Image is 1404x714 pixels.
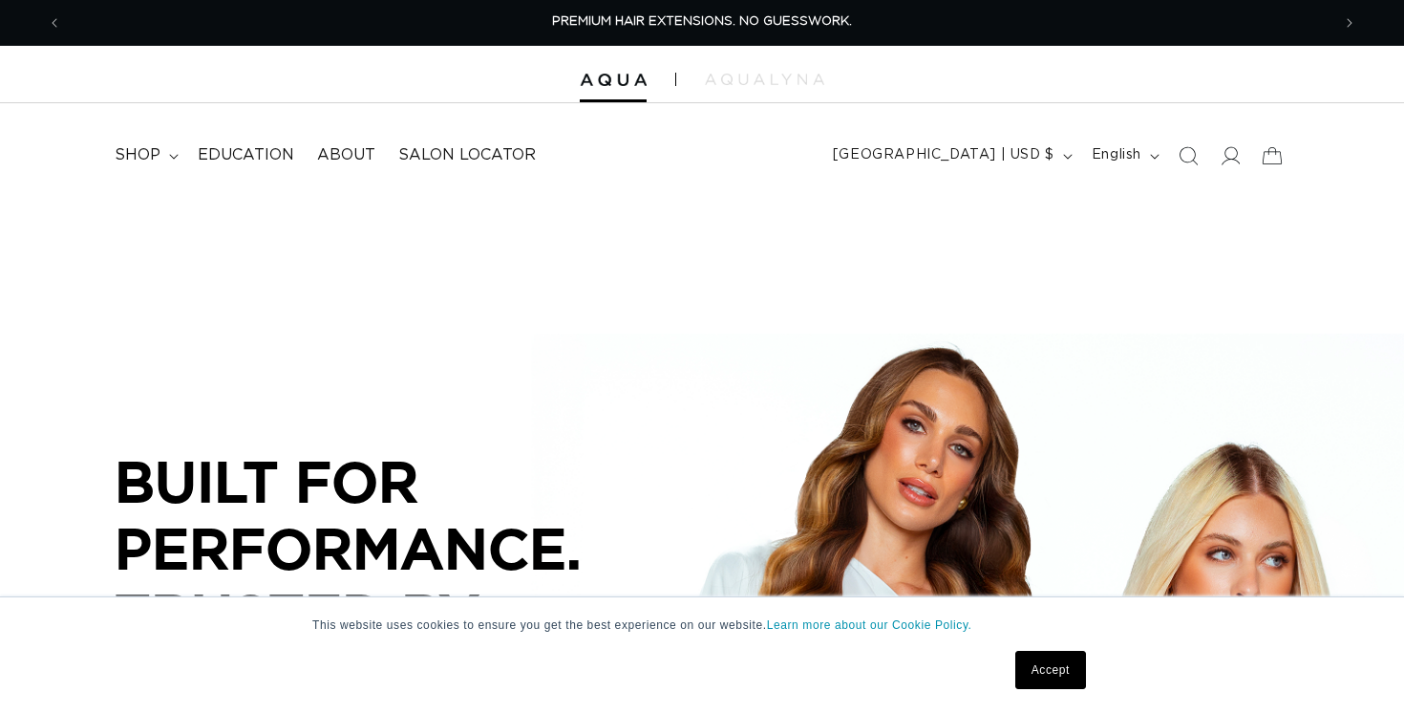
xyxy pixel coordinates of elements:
[115,448,688,714] p: BUILT FOR PERFORMANCE. TRUSTED BY PROFESSIONALS.
[186,134,306,177] a: Education
[821,138,1080,174] button: [GEOGRAPHIC_DATA] | USD $
[833,145,1054,165] span: [GEOGRAPHIC_DATA] | USD $
[198,145,294,165] span: Education
[1015,651,1086,689] a: Accept
[312,617,1092,634] p: This website uses cookies to ensure you get the best experience on our website.
[398,145,536,165] span: Salon Locator
[317,145,375,165] span: About
[1092,145,1141,165] span: English
[387,134,547,177] a: Salon Locator
[1167,135,1209,177] summary: Search
[767,618,972,632] a: Learn more about our Cookie Policy.
[306,134,387,177] a: About
[103,134,186,177] summary: shop
[33,5,75,41] button: Previous announcement
[705,74,824,85] img: aqualyna.com
[1329,5,1371,41] button: Next announcement
[580,74,647,87] img: Aqua Hair Extensions
[1080,138,1167,174] button: English
[552,15,852,28] span: PREMIUM HAIR EXTENSIONS. NO GUESSWORK.
[115,145,160,165] span: shop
